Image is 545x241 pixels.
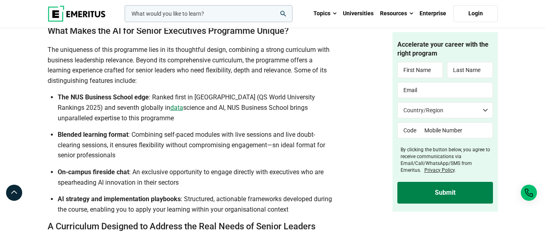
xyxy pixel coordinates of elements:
[170,104,183,111] a: data
[58,93,315,111] span: : Ranked first in [GEOGRAPHIC_DATA] (QS World University Rankings 2025) and seventh globally in
[447,62,493,78] input: Last Name
[125,5,292,22] input: woocommerce-product-search-field-0
[58,168,324,186] span: : An exclusive opportunity to engage directly with executives who are spearheading AI innovation ...
[401,147,493,174] label: By clicking the button below, you agree to receive communications via Email/Call/WhatsApp/SMS fro...
[424,167,455,173] a: Privacy Policy
[58,131,128,138] b: Blended learning format
[453,5,498,22] a: Login
[58,168,129,176] b: On-campus fireside chat
[58,104,308,122] span: science and AI, NUS Business School brings unparalleled expertise to this programme
[48,46,330,84] span: The uniqueness of this programme lies in its thoughtful design, combining a strong curriculum wit...
[48,25,332,37] h2: What Makes the AI for Senior Executives Programme Unique?
[397,182,493,204] input: Submit
[58,131,325,159] span: : Combining self-paced modules with live sessions and live doubt-clearing sessions, it ensures fl...
[397,82,493,99] input: Email
[419,123,493,139] input: Mobile Number
[397,40,493,58] h4: Accelerate your career with the right program
[48,221,332,233] h2: A Curriculum Designed to Address the Real Needs of Senior Leaders
[58,195,332,213] span: : Structured, actionable frameworks developed during the course, enabling you to apply your learn...
[58,195,181,203] b: AI strategy and implementation playbooks
[397,123,419,139] input: Code
[397,103,493,119] select: Country
[397,62,443,78] input: First Name
[58,93,149,101] b: The NUS Business School edge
